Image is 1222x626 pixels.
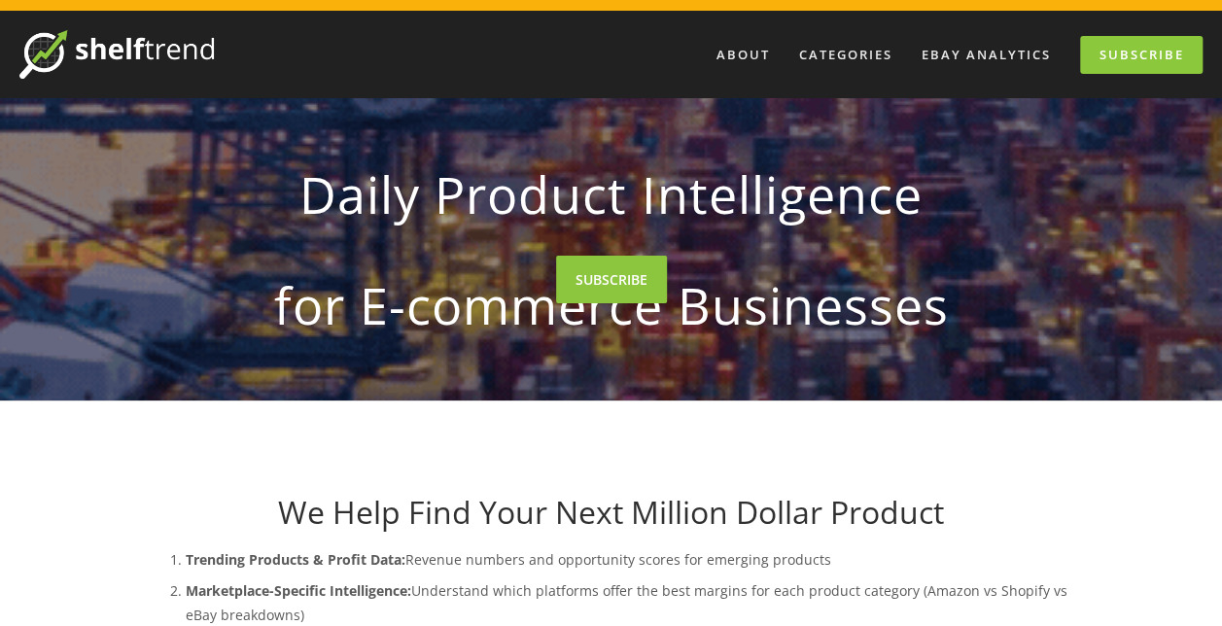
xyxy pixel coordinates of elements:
strong: for E-commerce Businesses [178,260,1045,351]
a: About [704,39,783,71]
h1: We Help Find Your Next Million Dollar Product [147,494,1076,531]
strong: Trending Products & Profit Data: [186,550,405,569]
div: Categories [786,39,905,71]
a: Subscribe [1080,36,1203,74]
img: ShelfTrend [19,30,214,79]
a: SUBSCRIBE [556,256,667,303]
strong: Marketplace-Specific Intelligence: [186,581,411,600]
a: eBay Analytics [909,39,1064,71]
p: Revenue numbers and opportunity scores for emerging products [186,547,1076,572]
strong: Daily Product Intelligence [178,149,1045,240]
